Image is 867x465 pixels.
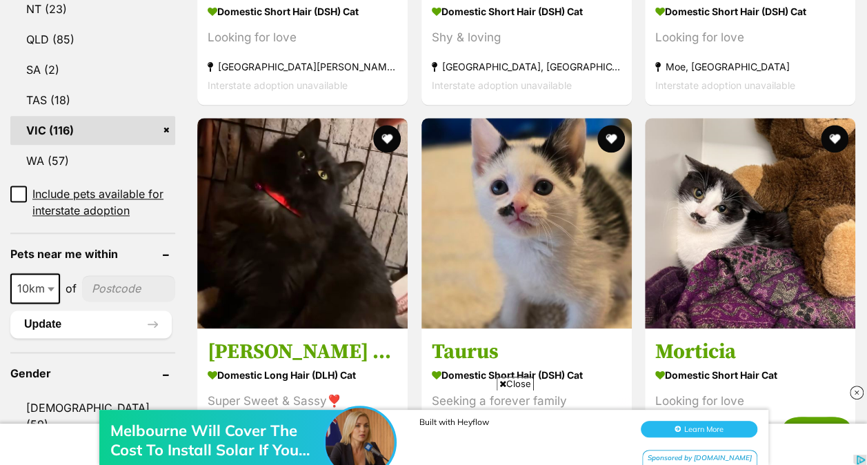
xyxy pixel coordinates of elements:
[110,39,331,77] div: Melbourne Will Cover The Cost To Install Solar If You Live In These Postcodes
[419,34,626,45] div: Built with Heyflow
[10,116,175,145] a: VIC (116)
[497,377,534,390] span: Close
[208,57,397,76] strong: [GEOGRAPHIC_DATA][PERSON_NAME][GEOGRAPHIC_DATA]
[10,367,175,379] header: Gender
[10,248,175,260] header: Pets near me within
[32,186,175,219] span: Include pets available for interstate adoption
[432,79,572,91] span: Interstate adoption unavailable
[432,57,621,76] strong: [GEOGRAPHIC_DATA], [GEOGRAPHIC_DATA]
[655,365,845,385] strong: Domestic Short Hair Cat
[655,57,845,76] strong: Moe, [GEOGRAPHIC_DATA]
[597,125,625,152] button: favourite
[208,28,397,47] div: Looking for love
[208,79,348,91] span: Interstate adoption unavailable
[655,1,845,21] strong: Domestic Short Hair (DSH) Cat
[10,55,175,84] a: SA (2)
[10,273,60,304] span: 10km
[432,365,621,385] strong: Domestic Short Hair (DSH) Cat
[10,146,175,175] a: WA (57)
[12,279,59,298] span: 10km
[66,280,77,297] span: of
[374,125,401,152] button: favourite
[432,28,621,47] div: Shy & loving
[432,339,621,365] h3: Taurus
[10,86,175,115] a: TAS (18)
[10,310,172,338] button: Update
[10,25,175,54] a: QLD (85)
[208,339,397,365] h3: [PERSON_NAME] * 9 Lives Project Rescue*
[208,1,397,21] strong: Domestic Short Hair (DSH) Cat
[421,118,632,328] img: Taurus - Domestic Short Hair (DSH) Cat
[850,386,864,399] img: close_rtb.svg
[10,186,175,219] a: Include pets available for interstate adoption
[645,118,855,328] img: Morticia - Domestic Short Hair Cat
[641,39,757,55] button: Learn More
[326,26,395,95] img: Melbourne Will Cover The Cost To Install Solar If You Live In These Postcodes
[821,125,848,152] button: favourite
[208,365,397,385] strong: Domestic Long Hair (DLH) Cat
[432,1,621,21] strong: Domestic Short Hair (DSH) Cat
[197,118,408,328] img: Sally * 9 Lives Project Rescue* - Domestic Long Hair (DLH) Cat
[655,28,845,47] div: Looking for love
[642,68,757,85] div: Sponsored by [DOMAIN_NAME]
[655,339,845,365] h3: Morticia
[82,275,175,301] input: postcode
[655,79,795,91] span: Interstate adoption unavailable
